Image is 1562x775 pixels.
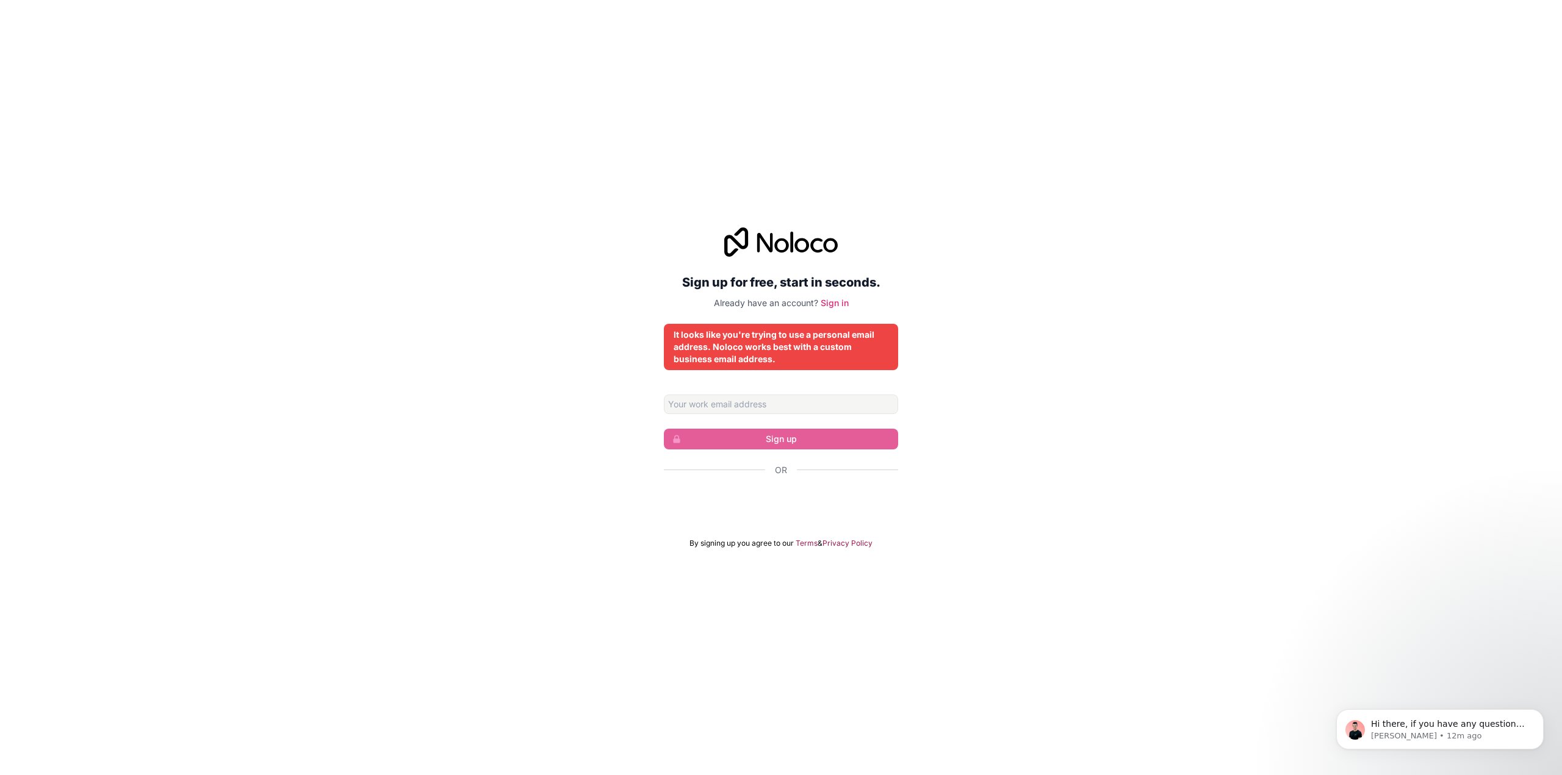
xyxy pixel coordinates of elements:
[714,298,818,308] span: Already have an account?
[689,538,794,548] span: By signing up you agree to our
[658,490,904,516] iframe: Przycisk Zaloguj się przez Google
[818,538,822,548] span: &
[775,464,787,476] span: Or
[1318,684,1562,769] iframe: Intercom notifications message
[796,538,818,548] a: Terms
[664,429,898,449] button: Sign up
[664,395,898,414] input: Email address
[674,329,888,365] div: It looks like you're trying to use a personal email address. Noloco works best with a custom busi...
[822,538,873,548] a: Privacy Policy
[664,271,898,293] h2: Sign up for free, start in seconds.
[821,298,849,308] a: Sign in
